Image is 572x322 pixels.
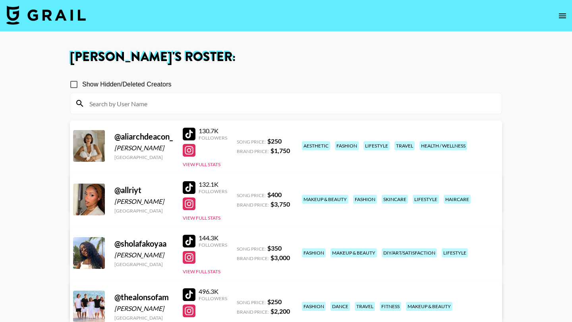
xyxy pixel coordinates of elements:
[114,197,173,205] div: [PERSON_NAME]
[114,239,173,249] div: @ sholafakoyaa
[353,195,377,204] div: fashion
[114,305,173,312] div: [PERSON_NAME]
[302,302,326,311] div: fashion
[237,309,269,315] span: Brand Price:
[394,141,415,150] div: travel
[199,188,227,194] div: Followers
[419,141,467,150] div: health / wellness
[271,147,290,154] strong: $ 1,750
[444,195,471,204] div: haircare
[85,97,497,110] input: Search by User Name
[6,6,86,25] img: Grail Talent
[363,141,390,150] div: lifestyle
[302,141,330,150] div: aesthetic
[82,80,172,89] span: Show Hidden/Deleted Creators
[70,51,502,63] h1: [PERSON_NAME] 's Roster:
[114,144,173,152] div: [PERSON_NAME]
[114,315,173,321] div: [GEOGRAPHIC_DATA]
[183,161,220,167] button: View Full Stats
[382,195,408,204] div: skincare
[267,137,282,145] strong: $ 250
[199,242,227,248] div: Followers
[237,139,266,145] span: Song Price:
[199,180,227,188] div: 132.1K
[114,132,173,142] div: @ aliarchdeacon_
[330,302,350,311] div: dance
[183,268,220,274] button: View Full Stats
[267,298,282,305] strong: $ 250
[199,135,227,141] div: Followers
[330,248,377,257] div: makeup & beauty
[237,192,266,198] span: Song Price:
[237,148,269,154] span: Brand Price:
[267,191,282,198] strong: $ 400
[114,251,173,259] div: [PERSON_NAME]
[183,215,220,221] button: View Full Stats
[267,244,282,252] strong: $ 350
[199,295,227,301] div: Followers
[114,208,173,214] div: [GEOGRAPHIC_DATA]
[335,141,359,150] div: fashion
[442,248,468,257] div: lifestyle
[114,261,173,267] div: [GEOGRAPHIC_DATA]
[114,154,173,160] div: [GEOGRAPHIC_DATA]
[237,246,266,252] span: Song Price:
[114,292,173,302] div: @ thealonsofam
[382,248,437,257] div: diy/art/satisfaction
[271,200,290,208] strong: $ 3,750
[406,302,452,311] div: makeup & beauty
[237,299,266,305] span: Song Price:
[302,248,326,257] div: fashion
[237,255,269,261] span: Brand Price:
[199,234,227,242] div: 144.3K
[555,8,570,24] button: open drawer
[302,195,348,204] div: makeup & beauty
[114,185,173,195] div: @ allriyt
[271,254,290,261] strong: $ 3,000
[199,287,227,295] div: 496.3K
[271,307,290,315] strong: $ 2,200
[355,302,375,311] div: travel
[380,302,401,311] div: fitness
[413,195,439,204] div: lifestyle
[199,127,227,135] div: 130.7K
[237,202,269,208] span: Brand Price:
